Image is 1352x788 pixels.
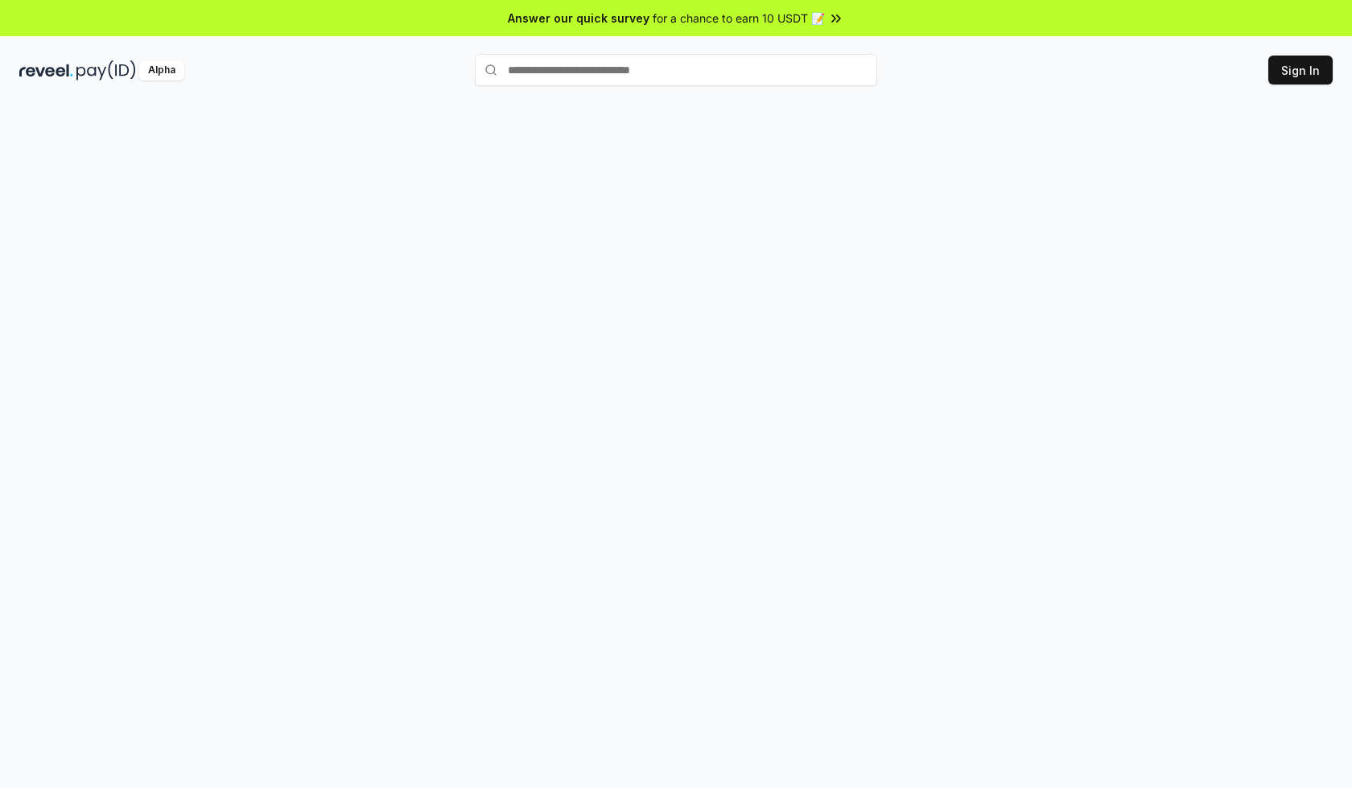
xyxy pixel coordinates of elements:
[19,60,73,80] img: reveel_dark
[76,60,136,80] img: pay_id
[653,10,825,27] span: for a chance to earn 10 USDT 📝
[139,60,184,80] div: Alpha
[1268,56,1333,85] button: Sign In
[508,10,649,27] span: Answer our quick survey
